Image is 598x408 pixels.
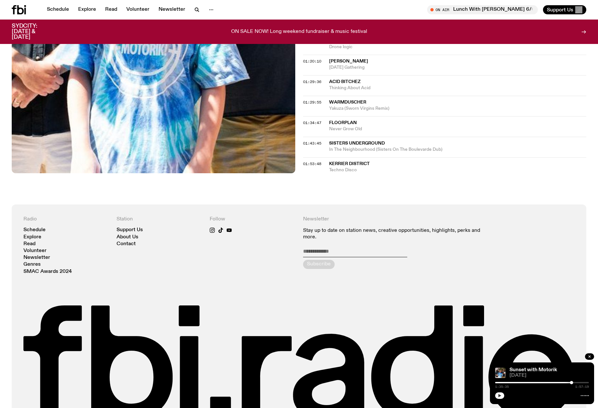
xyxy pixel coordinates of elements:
a: SMAC Awards 2024 [23,269,72,274]
span: Drone logic [329,44,587,50]
span: Warmduscher [329,100,366,105]
span: Floorplan [329,120,357,125]
span: 01:29:36 [303,79,321,84]
span: [DATE] [509,373,589,378]
button: 01:20:10 [303,60,321,63]
span: [DATE] Gathering [329,64,587,71]
a: Support Us [117,228,143,232]
span: 01:43:45 [303,141,321,146]
span: 1:57:19 [575,385,589,388]
button: 01:34:47 [303,121,321,125]
h4: Radio [23,216,109,222]
span: In The Neighbourhood (Sisters On The Boulevarde Dub) [329,147,587,153]
a: Genres [23,262,41,267]
a: Newsletter [23,255,50,260]
span: Never Grow Old [329,126,587,132]
span: 01:34:47 [303,120,321,125]
a: Volunteer [122,5,153,14]
span: Kerrier District [329,162,370,166]
button: Support Us [543,5,586,14]
a: Newsletter [155,5,189,14]
p: ON SALE NOW! Long weekend fundraiser & music festival [231,29,367,35]
span: Techno Disco [329,167,587,173]
button: 01:29:55 [303,101,321,104]
a: Explore [74,5,100,14]
span: Acid Bitchez [329,79,361,84]
a: Schedule [43,5,73,14]
a: Volunteer [23,248,47,253]
span: 01:53:48 [303,161,321,166]
button: 01:29:36 [303,80,321,84]
a: Schedule [23,228,46,232]
span: [PERSON_NAME] [329,59,368,63]
button: Subscribe [303,260,335,269]
a: Sunset with Motorik [509,367,557,373]
button: 01:43:45 [303,142,321,145]
h4: Follow [210,216,295,222]
button: On AirLunch With [PERSON_NAME] 6/09- FT. Ran Cap Duoi [427,5,538,14]
p: Stay up to date on station news, creative opportunities, highlights, perks and more. [303,228,481,240]
span: 01:20:10 [303,59,321,64]
h4: Station [117,216,202,222]
span: 01:29:55 [303,100,321,105]
a: Read [23,242,35,246]
a: Read [101,5,121,14]
span: 1:35:35 [495,385,509,388]
a: About Us [117,235,138,240]
h3: SYDCITY: [DATE] & [DATE] [12,23,53,40]
a: Contact [117,242,136,246]
span: Yakuza (Sworn Virgins Remix) [329,106,587,112]
button: 01:53:48 [303,162,321,166]
img: Andrew, Reenie, and Pat stand in a row, smiling at the camera, in dappled light with a vine leafe... [495,368,506,378]
a: Explore [23,235,41,240]
span: Support Us [547,7,573,13]
span: Thinking About Acid [329,85,587,91]
span: Sisters Underground [329,141,385,146]
h4: Newsletter [303,216,481,222]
